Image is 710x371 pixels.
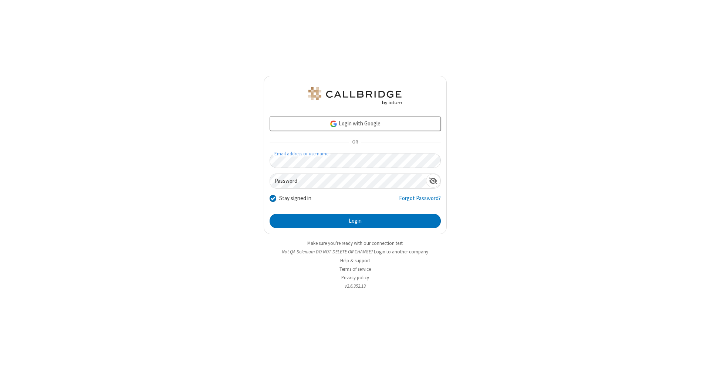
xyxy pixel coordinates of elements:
input: Password [270,174,426,188]
a: Terms of service [339,266,371,272]
button: Login [270,214,441,229]
a: Login with Google [270,116,441,131]
img: google-icon.png [329,120,338,128]
div: Show password [426,174,440,188]
a: Privacy policy [341,274,369,281]
a: Help & support [340,257,370,264]
span: OR [349,137,361,148]
input: Email address or username [270,154,441,168]
label: Stay signed in [279,194,311,203]
a: Make sure you're ready with our connection test [307,240,403,246]
img: QA Selenium DO NOT DELETE OR CHANGE [307,87,403,105]
button: Login to another company [374,248,428,255]
a: Forgot Password? [399,194,441,208]
li: Not QA Selenium DO NOT DELETE OR CHANGE? [264,248,447,255]
li: v2.6.352.13 [264,283,447,290]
